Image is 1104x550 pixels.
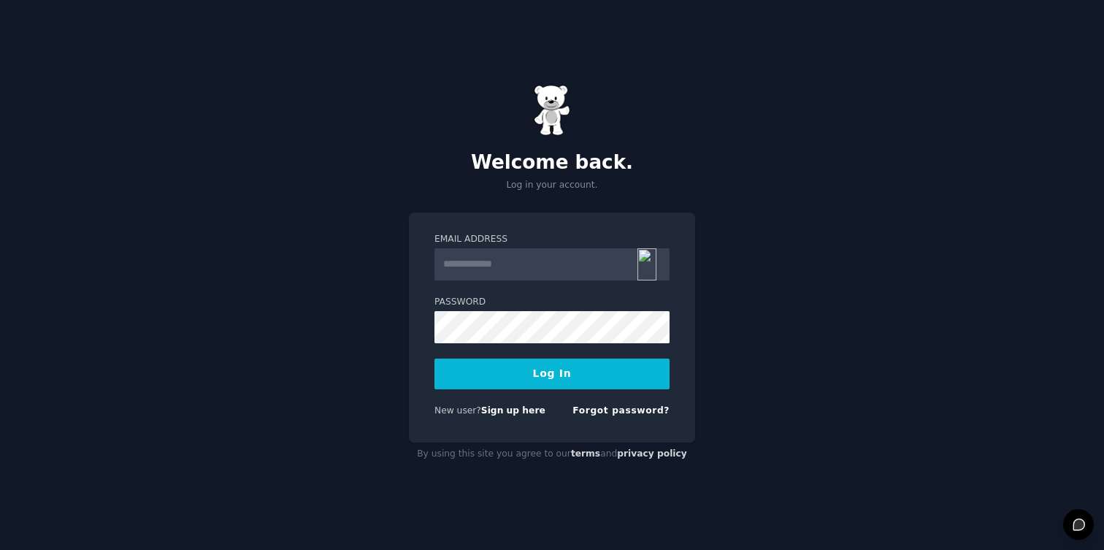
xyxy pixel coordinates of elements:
[637,248,656,280] img: lock-icon.svg
[481,405,545,416] a: Sign up here
[534,85,570,136] img: Gummy Bear
[434,296,670,309] label: Password
[572,405,670,416] a: Forgot password?
[617,448,687,459] a: privacy policy
[434,233,670,246] label: Email Address
[409,151,695,175] h2: Welcome back.
[409,443,695,466] div: By using this site you agree to our and
[409,179,695,192] p: Log in your account.
[434,359,670,389] button: Log In
[571,448,600,459] a: terms
[434,405,481,416] span: New user?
